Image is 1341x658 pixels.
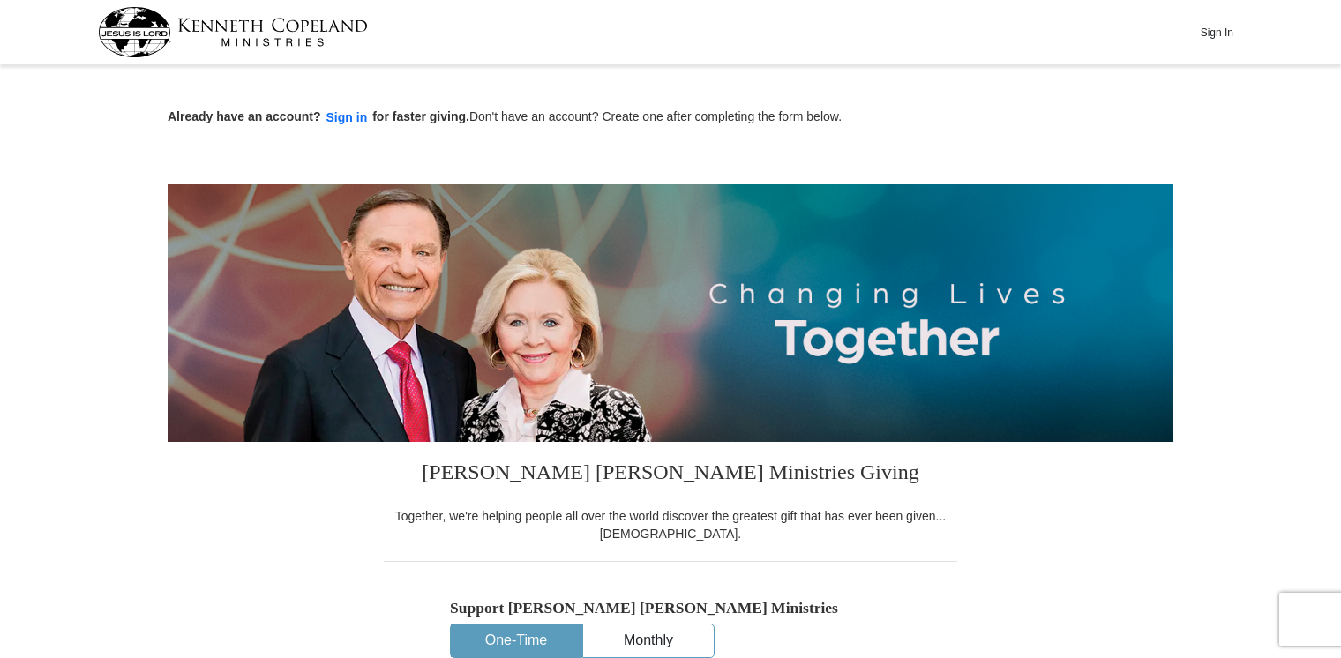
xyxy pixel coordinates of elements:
button: Sign in [321,108,373,128]
h5: Support [PERSON_NAME] [PERSON_NAME] Ministries [450,599,891,617]
img: kcm-header-logo.svg [98,7,368,57]
strong: Already have an account? for faster giving. [168,109,469,123]
div: Together, we're helping people all over the world discover the greatest gift that has ever been g... [384,507,957,542]
button: Monthly [583,624,714,657]
button: Sign In [1190,19,1243,46]
button: One-Time [451,624,581,657]
p: Don't have an account? Create one after completing the form below. [168,108,1173,128]
h3: [PERSON_NAME] [PERSON_NAME] Ministries Giving [384,442,957,507]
